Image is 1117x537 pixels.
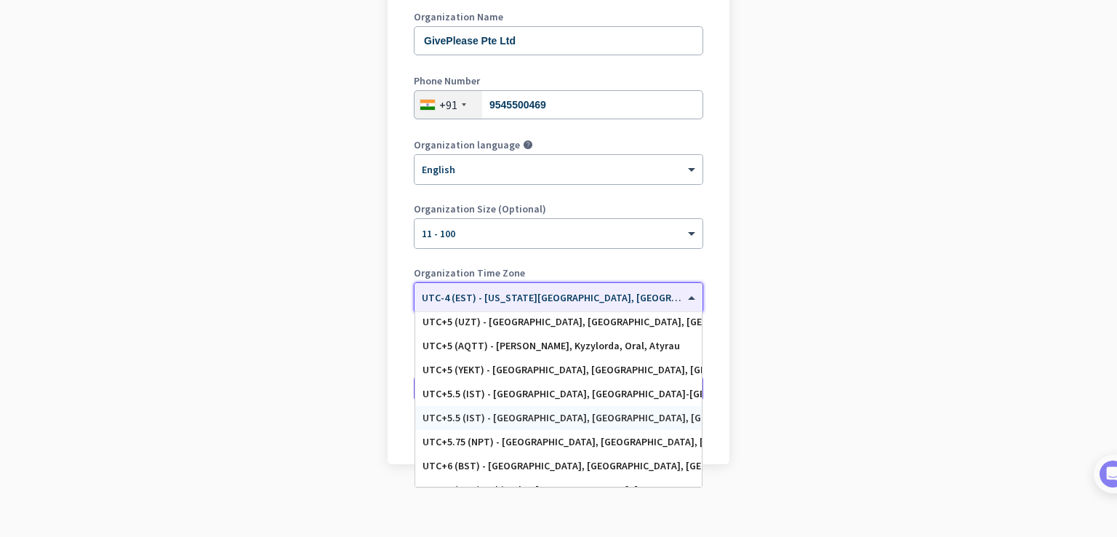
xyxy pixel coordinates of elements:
div: +91 [439,98,457,112]
button: Create Organization [414,375,703,402]
div: Options List [415,312,702,487]
div: UTC+5 (YEKT) - [GEOGRAPHIC_DATA], [GEOGRAPHIC_DATA], [GEOGRAPHIC_DATA], [GEOGRAPHIC_DATA] [423,364,694,376]
div: Go back [414,428,703,438]
div: UTC+6 (BTT) - Thimphu, [GEOGRAPHIC_DATA], [GEOGRAPHIC_DATA], [GEOGRAPHIC_DATA] [423,484,694,496]
input: 74104 10123 [414,90,703,119]
div: UTC+5.75 (NPT) - [GEOGRAPHIC_DATA], [GEOGRAPHIC_DATA], [GEOGRAPHIC_DATA], [GEOGRAPHIC_DATA] [423,436,694,448]
div: UTC+5 (UZT) - [GEOGRAPHIC_DATA], [GEOGRAPHIC_DATA], [GEOGRAPHIC_DATA], [GEOGRAPHIC_DATA] [423,316,694,328]
i: help [523,140,533,150]
div: UTC+5 (AQTT) - [PERSON_NAME], Kyzylorda, Oral, Atyrau [423,340,694,352]
label: Organization Name [414,12,703,22]
label: Organization language [414,140,520,150]
label: Organization Time Zone [414,268,703,278]
label: Organization Size (Optional) [414,204,703,214]
div: UTC+6 (BST) - [GEOGRAPHIC_DATA], [GEOGRAPHIC_DATA], [GEOGRAPHIC_DATA], [GEOGRAPHIC_DATA] [423,460,694,472]
div: UTC+5.5 (IST) - [GEOGRAPHIC_DATA], [GEOGRAPHIC_DATA]-[GEOGRAPHIC_DATA], [GEOGRAPHIC_DATA], [GEOGR... [423,388,694,400]
label: Phone Number [414,76,703,86]
input: What is the name of your organization? [414,26,703,55]
div: UTC+5.5 (IST) - [GEOGRAPHIC_DATA], [GEOGRAPHIC_DATA], [GEOGRAPHIC_DATA], [GEOGRAPHIC_DATA] [423,412,694,424]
